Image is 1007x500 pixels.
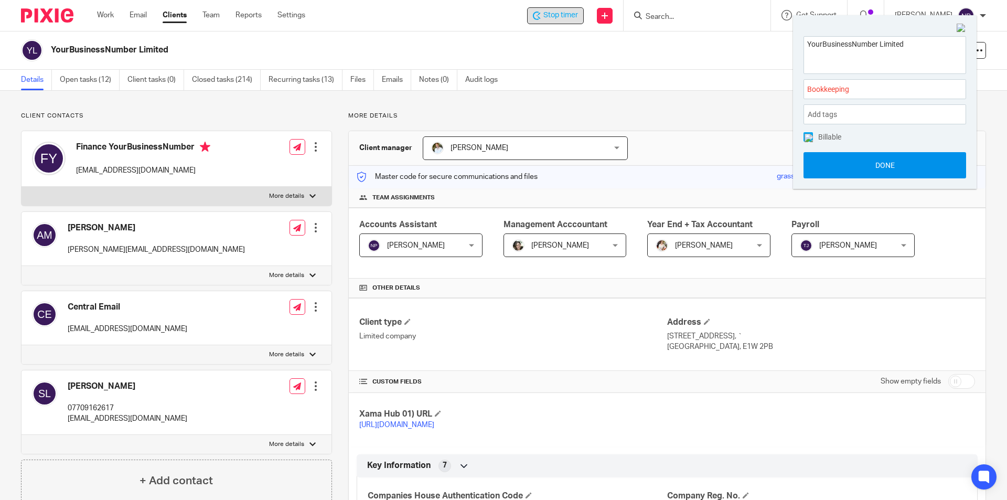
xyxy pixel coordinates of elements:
a: Emails [382,70,411,90]
a: Clients [163,10,187,20]
a: Notes (0) [419,70,457,90]
img: Pixie [21,8,73,23]
span: Bookkeeping [807,84,939,95]
p: Limited company [359,331,667,342]
img: svg%3E [32,142,66,175]
h3: Client manager [359,143,412,153]
a: Reports [235,10,262,20]
span: Get Support [796,12,837,19]
span: Year End + Tax Accountant [647,220,753,229]
span: Add tags [808,107,842,123]
img: Kayleigh%20Henson.jpeg [656,239,668,252]
span: [PERSON_NAME] [387,242,445,249]
a: Recurring tasks (13) [269,70,342,90]
a: Details [21,70,52,90]
p: More details [348,112,986,120]
img: svg%3E [21,39,43,61]
img: Close [957,24,966,33]
h4: Central Email [68,302,187,313]
a: Open tasks (12) [60,70,120,90]
a: Files [350,70,374,90]
img: svg%3E [958,7,974,24]
img: svg%3E [368,239,380,252]
img: sarah-royle.jpg [431,142,444,154]
p: [GEOGRAPHIC_DATA], E1W 2PB [667,342,975,352]
span: Other details [372,284,420,292]
textarea: YourBusinessNumber Limited [804,37,966,71]
div: grass-fed-topaz-houndstooth-[GEOGRAPHIC_DATA] [777,171,949,183]
p: [STREET_ADDRESS], ` [667,331,975,342]
a: Email [130,10,147,20]
img: svg%3E [32,302,57,327]
i: Primary [200,142,210,152]
p: Client contacts [21,112,332,120]
span: [PERSON_NAME] [531,242,589,249]
img: checked.png [805,134,813,142]
span: Management Acccountant [504,220,607,229]
p: [PERSON_NAME][EMAIL_ADDRESS][DOMAIN_NAME] [68,244,245,255]
span: Billable [818,133,841,141]
span: Team assignments [372,194,435,202]
a: Audit logs [465,70,506,90]
span: Key Information [367,460,431,471]
h4: Xama Hub 01) URL [359,409,667,420]
h4: Address [667,317,975,328]
a: Settings [277,10,305,20]
span: Accounts Assistant [359,220,437,229]
button: Done [804,152,966,178]
h4: CUSTOM FIELDS [359,378,667,386]
h4: Client type [359,317,667,328]
span: [PERSON_NAME] [675,242,733,249]
img: svg%3E [800,239,812,252]
img: svg%3E [32,222,57,248]
a: Client tasks (0) [127,70,184,90]
img: svg%3E [32,381,57,406]
p: [EMAIL_ADDRESS][DOMAIN_NAME] [68,413,187,424]
p: More details [269,440,304,449]
img: barbara-raine-.jpg [512,239,524,252]
p: Master code for secure communications and files [357,172,538,182]
span: [PERSON_NAME] [819,242,877,249]
p: More details [269,350,304,359]
h2: YourBusinessNumber Limited [51,45,685,56]
a: [URL][DOMAIN_NAME] [359,421,434,429]
div: YourBusinessNumber Limited [527,7,584,24]
h4: [PERSON_NAME] [68,222,245,233]
p: More details [269,192,304,200]
span: Stop timer [543,10,578,21]
label: Show empty fields [881,376,941,387]
span: [PERSON_NAME] [451,144,508,152]
input: Search [645,13,739,22]
a: Work [97,10,114,20]
p: [EMAIL_ADDRESS][DOMAIN_NAME] [68,324,187,334]
p: More details [269,271,304,280]
span: Payroll [791,220,819,229]
h4: [PERSON_NAME] [68,381,187,392]
span: 7 [443,460,447,471]
div: Project: Bookkeeping [804,79,966,99]
p: [PERSON_NAME] [895,10,952,20]
p: 07709162617 [68,403,187,413]
h4: + Add contact [140,473,213,489]
a: Team [202,10,220,20]
h4: Finance YourBusinessNumber [76,142,210,155]
a: Closed tasks (214) [192,70,261,90]
p: [EMAIL_ADDRESS][DOMAIN_NAME] [76,165,210,176]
